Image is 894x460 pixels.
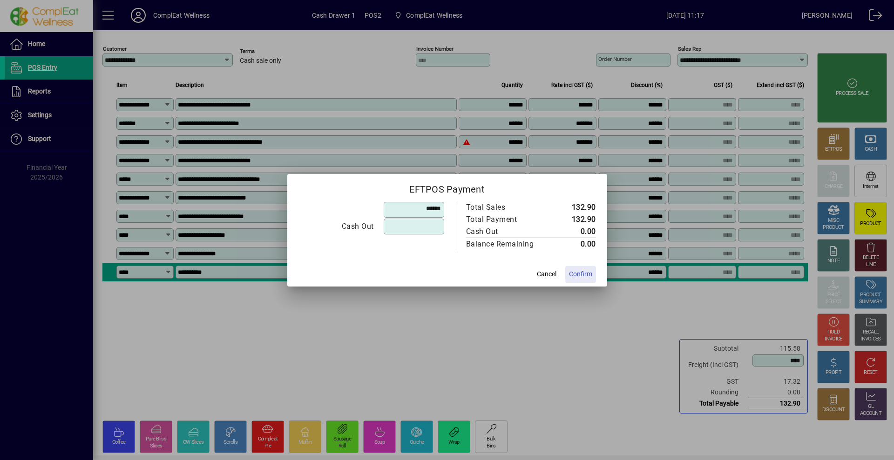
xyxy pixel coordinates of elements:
div: Cash Out [299,221,374,232]
span: Confirm [569,269,592,279]
td: Total Payment [466,213,554,226]
td: 0.00 [554,226,596,238]
td: 132.90 [554,201,596,213]
div: Balance Remaining [466,239,544,250]
span: Cancel [537,269,556,279]
button: Cancel [532,266,562,283]
td: Total Sales [466,201,554,213]
td: 132.90 [554,213,596,226]
button: Confirm [565,266,596,283]
h2: EFTPOS Payment [287,174,607,201]
div: Cash Out [466,226,544,237]
td: 0.00 [554,238,596,250]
